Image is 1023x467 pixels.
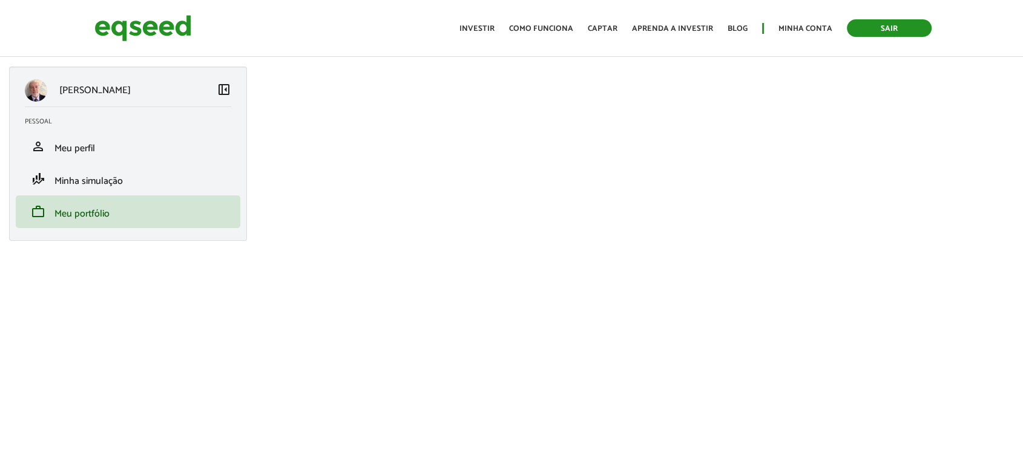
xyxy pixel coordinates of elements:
span: work [31,204,45,219]
a: workMeu portfólio [25,204,231,219]
a: Colapsar menu [217,82,231,99]
li: Minha simulação [16,163,240,195]
li: Meu perfil [16,130,240,163]
span: Meu perfil [54,140,95,157]
a: Sair [847,19,932,37]
span: finance_mode [31,172,45,186]
a: Como funciona [509,25,573,33]
p: [PERSON_NAME] [59,85,131,96]
a: Captar [588,25,617,33]
span: person [31,139,45,154]
span: left_panel_close [217,82,231,97]
li: Meu portfólio [16,195,240,228]
span: Minha simulação [54,173,123,189]
a: Blog [728,25,748,33]
img: EqSeed [94,12,191,44]
a: Investir [459,25,495,33]
a: personMeu perfil [25,139,231,154]
h2: Pessoal [25,118,240,125]
a: Aprenda a investir [632,25,713,33]
a: Minha conta [778,25,832,33]
span: Meu portfólio [54,206,110,222]
a: finance_modeMinha simulação [25,172,231,186]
